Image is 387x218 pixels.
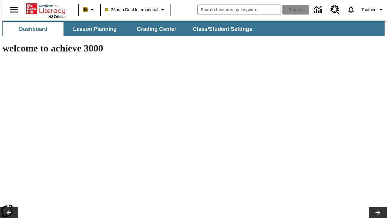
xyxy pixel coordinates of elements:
[327,2,343,18] a: Resource Center, Will open in new tab
[26,3,66,15] a: Home
[84,6,87,13] span: B
[2,22,258,36] div: SubNavbar
[105,7,158,13] span: 25auto Dual International
[359,4,387,15] button: Profile/Settings
[48,15,66,18] span: NJ Edition
[2,43,264,54] h1: welcome to achieve 3000
[343,2,359,18] a: Notifications
[5,1,23,19] button: Open side menu
[2,21,385,36] div: SubNavbar
[361,7,376,13] span: Tautoen
[126,22,187,36] button: Grading Center
[3,22,63,36] button: Dashboard
[188,22,257,36] button: Class/Student Settings
[198,5,281,15] input: search field
[102,4,169,15] button: Class: 25auto Dual International, Select your class
[310,2,327,18] a: Data Center
[80,4,98,15] button: Boost Class color is peach. Change class color
[26,2,66,18] div: Home
[369,207,387,218] button: Lesson carousel, Next
[65,22,125,36] button: Lesson Planning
